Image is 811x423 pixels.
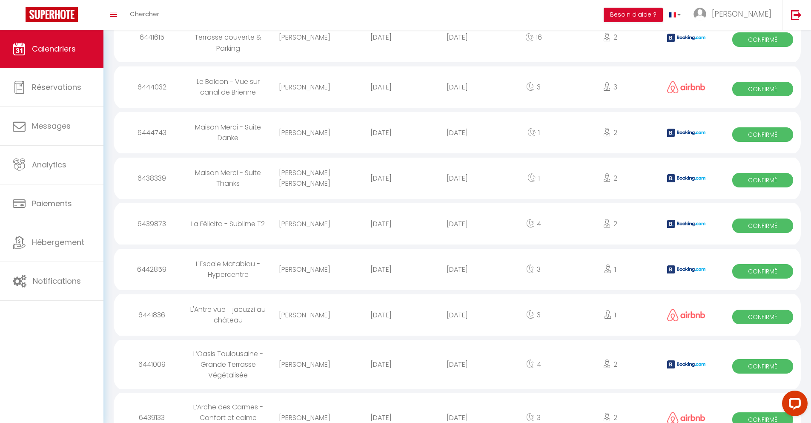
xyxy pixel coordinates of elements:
[32,237,84,247] span: Hébergement
[732,127,794,142] span: Confirmé
[190,340,266,389] div: L’Oasis Toulousaine - Grande Terrasse Végétalisée
[32,121,71,131] span: Messages
[343,164,419,192] div: [DATE]
[791,9,802,20] img: logout
[32,159,66,170] span: Analytics
[267,119,343,147] div: [PERSON_NAME]
[343,210,419,238] div: [DATE]
[667,174,705,182] img: booking2.png
[267,23,343,51] div: [PERSON_NAME]
[190,113,266,152] div: Maison Merci - Suite Danke
[572,23,648,51] div: 2
[267,256,343,283] div: [PERSON_NAME]
[343,301,419,329] div: [DATE]
[712,9,771,19] span: [PERSON_NAME]
[732,82,794,96] span: Confirmé
[732,173,794,187] span: Confirmé
[572,73,648,101] div: 3
[114,73,190,101] div: 6444032
[667,265,705,273] img: booking2.png
[419,256,495,283] div: [DATE]
[496,164,572,192] div: 1
[114,119,190,147] div: 6444743
[130,9,159,18] span: Chercher
[496,73,572,101] div: 3
[267,159,343,197] div: [PERSON_NAME] [PERSON_NAME]
[343,73,419,101] div: [DATE]
[190,159,266,197] div: Maison Merci - Suite Thanks
[190,210,266,238] div: La Félicita - Sublime T2
[604,8,663,22] button: Besoin d'aide ?
[33,276,81,286] span: Notifications
[190,68,266,106] div: Le Balcon - Vue sur canal de Brienne
[190,13,266,62] div: Capri - Sublime T2, Terrasse couverte & Parking
[419,73,495,101] div: [DATE]
[267,210,343,238] div: [PERSON_NAME]
[694,8,706,20] img: ...
[572,164,648,192] div: 2
[732,264,794,279] span: Confirmé
[667,129,705,137] img: booking2.png
[419,119,495,147] div: [DATE]
[775,387,811,423] iframe: LiveChat chat widget
[267,301,343,329] div: [PERSON_NAME]
[114,164,190,192] div: 6438339
[32,198,72,209] span: Paiements
[496,210,572,238] div: 4
[572,119,648,147] div: 2
[114,351,190,378] div: 6441009
[572,351,648,378] div: 2
[496,351,572,378] div: 4
[667,309,705,321] img: airbnb2.png
[32,82,81,92] span: Réservations
[32,43,76,54] span: Calendriers
[343,23,419,51] div: [DATE]
[732,219,794,233] span: Confirmé
[667,220,705,228] img: booking2.png
[496,119,572,147] div: 1
[419,301,495,329] div: [DATE]
[114,23,190,51] div: 6441615
[732,359,794,374] span: Confirmé
[572,210,648,238] div: 2
[343,119,419,147] div: [DATE]
[190,296,266,334] div: L'Antre vue - jacuzzi au château
[667,360,705,368] img: booking2.png
[496,301,572,329] div: 3
[572,256,648,283] div: 1
[572,301,648,329] div: 1
[267,73,343,101] div: [PERSON_NAME]
[190,250,266,288] div: L'Escale Matabiau - Hypercentre
[419,351,495,378] div: [DATE]
[732,310,794,324] span: Confirmé
[343,256,419,283] div: [DATE]
[114,256,190,283] div: 6442859
[496,23,572,51] div: 16
[496,256,572,283] div: 3
[419,23,495,51] div: [DATE]
[667,81,705,93] img: airbnb2.png
[419,164,495,192] div: [DATE]
[419,210,495,238] div: [DATE]
[732,32,794,47] span: Confirmé
[114,301,190,329] div: 6441836
[26,7,78,22] img: Super Booking
[114,210,190,238] div: 6439873
[343,351,419,378] div: [DATE]
[267,351,343,378] div: [PERSON_NAME]
[667,34,705,42] img: booking2.png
